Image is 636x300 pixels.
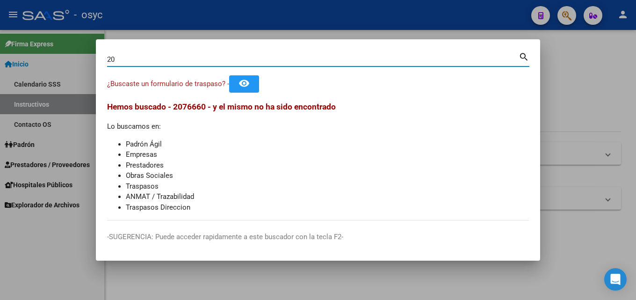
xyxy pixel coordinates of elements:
span: Hemos buscado - 2076660 - y el mismo no ha sido encontrado [107,102,336,111]
mat-icon: remove_red_eye [238,78,250,89]
li: Traspasos [126,181,529,192]
li: Padrón Ágil [126,139,529,150]
li: Prestadores [126,160,529,171]
span: ¿Buscaste un formulario de traspaso? - [107,80,229,88]
li: Empresas [126,149,529,160]
div: Lo buscamos en: [107,101,529,212]
li: ANMAT / Trazabilidad [126,191,529,202]
li: Obras Sociales [126,170,529,181]
li: Traspasos Direccion [126,202,529,213]
p: -SUGERENCIA: Puede acceder rapidamente a este buscador con la tecla F2- [107,232,529,242]
mat-icon: search [519,51,529,62]
div: Open Intercom Messenger [604,268,627,291]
